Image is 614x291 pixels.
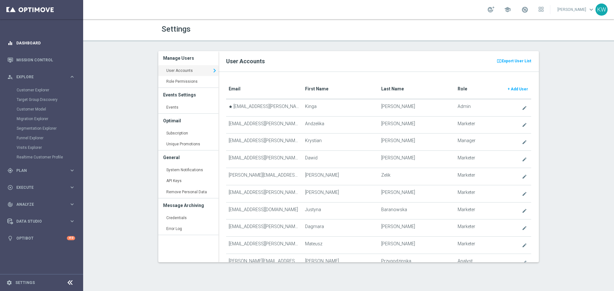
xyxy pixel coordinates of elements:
[458,172,475,178] span: Marketer
[158,128,218,139] a: Subscription
[16,219,69,223] span: Data Studio
[6,280,12,286] i: settings
[16,34,75,51] a: Dashboard
[511,87,528,91] span: Add User
[17,124,83,133] div: Segmentation Explorer
[458,190,475,195] span: Marketer
[7,168,75,173] button: gps_fixed Plan keyboard_arrow_right
[7,40,13,46] i: equalizer
[7,185,69,190] div: Execute
[17,114,83,124] div: Migration Explorer
[17,145,67,150] a: Visits Explorer
[163,150,214,165] h3: General
[7,202,75,207] button: track_changes Analyze keyboard_arrow_right
[229,105,232,109] i: star
[7,230,75,247] div: Optibot
[502,57,531,65] span: Export User List
[7,185,75,190] button: play_circle_outline Execute keyboard_arrow_right
[522,226,527,231] i: create
[458,121,475,126] span: Marketer
[17,143,83,152] div: Visits Explorer
[17,107,67,112] a: Customer Model
[226,134,302,151] td: [EMAIL_ADDRESS][PERSON_NAME][DOMAIN_NAME]
[17,97,67,102] a: Target Group Discovery
[163,51,214,65] h3: Manage Users
[7,57,75,63] button: Mission Control
[17,95,83,104] div: Target Group Discovery
[522,122,527,127] i: create
[226,185,302,202] td: [EMAIL_ADDRESS][PERSON_NAME][DOMAIN_NAME]
[226,219,302,237] td: [EMAIL_ADDRESS][PERSON_NAME][DOMAIN_NAME]
[161,25,344,34] h1: Settings
[522,105,527,111] i: create
[303,134,379,151] td: Krystian
[522,243,527,248] i: create
[226,99,302,116] td: [EMAIL_ADDRESS][PERSON_NAME][DOMAIN_NAME]
[379,151,455,168] td: [PERSON_NAME]
[379,99,455,116] td: [PERSON_NAME]
[458,155,475,161] span: Marketer
[379,185,455,202] td: [PERSON_NAME]
[7,235,13,241] i: lightbulb
[305,86,328,91] translate: First Name
[158,175,218,187] a: API Keys
[7,74,75,80] button: person_search Explore keyboard_arrow_right
[303,99,379,116] td: Kinga
[7,168,69,173] div: Plan
[163,114,214,128] h3: Optimail
[303,185,379,202] td: [PERSON_NAME]
[17,135,67,141] a: Funnel Explorer
[458,241,475,247] span: Marketer
[17,88,67,93] a: Customer Explorer
[158,212,218,224] a: Credentials
[7,51,75,68] div: Mission Control
[303,116,379,134] td: Andzelika
[7,168,13,173] i: gps_fixed
[522,174,527,179] i: create
[595,4,608,16] div: KW
[379,116,455,134] td: [PERSON_NAME]
[17,152,83,162] div: Realtime Customer Profile
[379,134,455,151] td: [PERSON_NAME]
[7,34,75,51] div: Dashboard
[303,151,379,168] td: Dawid
[458,224,475,229] span: Marketer
[522,140,527,145] i: create
[158,139,218,150] a: Unique Promotions
[7,219,75,224] button: Data Studio keyboard_arrow_right
[16,230,67,247] a: Optibot
[158,65,218,77] a: User Accounts
[379,219,455,237] td: [PERSON_NAME]
[69,218,75,224] i: keyboard_arrow_right
[17,155,67,160] a: Realtime Customer Profile
[69,201,75,207] i: keyboard_arrow_right
[303,202,379,219] td: Justyna
[379,202,455,219] td: Baranowska
[7,41,75,46] button: equalizer Dashboard
[497,58,502,64] i: present_to_all
[17,104,83,114] div: Customer Model
[16,186,69,189] span: Execute
[508,87,510,91] span: +
[69,184,75,190] i: keyboard_arrow_right
[158,102,218,113] a: Events
[458,86,467,91] translate: Role
[15,281,35,285] a: Settings
[303,219,379,237] td: Dagmara
[69,167,75,173] i: keyboard_arrow_right
[303,168,379,185] td: [PERSON_NAME]
[17,133,83,143] div: Funnel Explorer
[226,57,531,65] h2: User Accounts
[226,116,302,134] td: [EMAIL_ADDRESS][PERSON_NAME][DOMAIN_NAME]
[522,191,527,196] i: create
[379,237,455,254] td: [PERSON_NAME]
[303,237,379,254] td: Mateusz
[379,168,455,185] td: Zelik
[17,116,67,121] a: Migration Explorer
[7,185,13,190] i: play_circle_outline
